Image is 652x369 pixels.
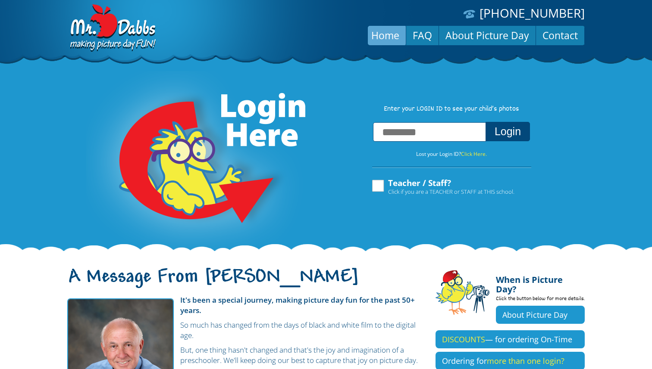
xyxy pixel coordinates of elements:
[480,5,585,21] a: [PHONE_NUMBER]
[363,105,540,114] p: Enter your LOGIN ID to see your child’s photos
[442,334,485,344] span: DISCOUNTS
[67,345,423,366] p: But, one thing hasn't changed and that's the joy and imagination of a preschooler. We'll keep doi...
[388,187,514,196] span: Click if you are a TEACHER or STAFF at THIS school.
[496,294,585,306] p: Click the button below for more details.
[86,71,307,252] img: Login Here
[487,356,564,366] span: more than one login?
[436,330,585,348] a: DISCOUNTS— for ordering On-Time
[536,25,584,46] a: Contact
[496,306,585,324] a: About Picture Day
[486,122,530,141] button: Login
[365,25,406,46] a: Home
[496,270,585,294] h4: When is Picture Day?
[439,25,536,46] a: About Picture Day
[180,295,415,315] strong: It's been a special journey, making picture day fun for the past 50+ years.
[67,273,423,291] h1: A Message From [PERSON_NAME]
[67,320,423,341] p: So much has changed from the days of black and white film to the digital age.
[363,149,540,159] p: Lost your Login ID?
[406,25,439,46] a: FAQ
[371,179,514,195] label: Teacher / Staff?
[461,150,487,158] a: Click Here.
[67,4,157,53] img: Dabbs Company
